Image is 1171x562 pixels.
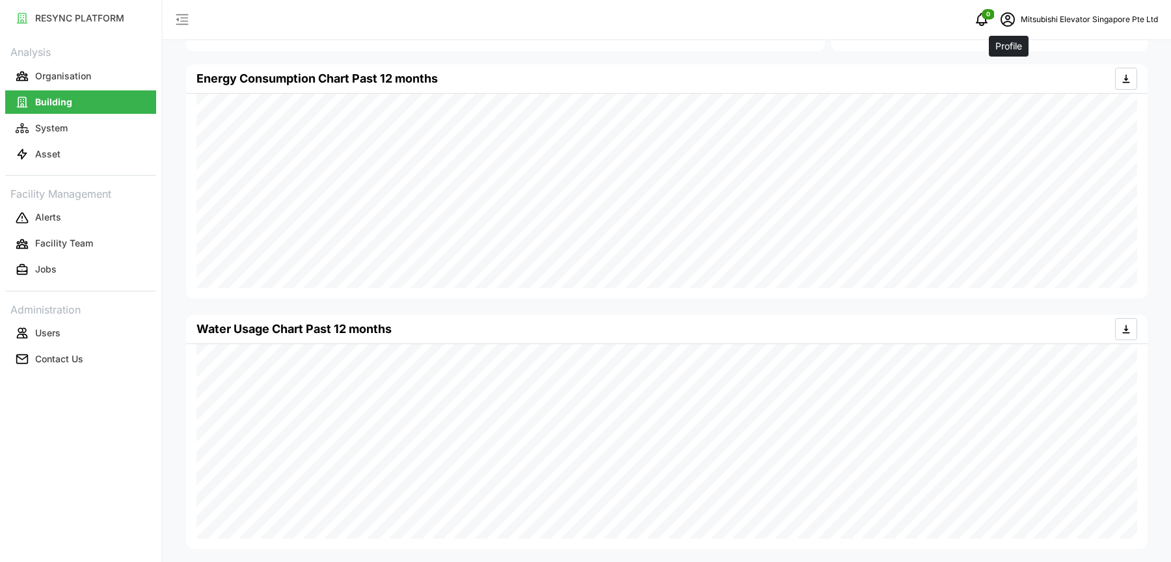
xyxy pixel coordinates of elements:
[5,206,156,230] button: Alerts
[5,320,156,346] a: Users
[35,12,124,25] p: RESYNC PLATFORM
[35,70,91,83] p: Organisation
[5,90,156,114] button: Building
[35,211,61,224] p: Alerts
[986,10,990,19] span: 0
[5,183,156,202] p: Facility Management
[5,142,156,166] button: Asset
[5,299,156,318] p: Administration
[35,148,61,161] p: Asset
[5,347,156,371] button: Contact Us
[5,231,156,257] a: Facility Team
[35,263,57,276] p: Jobs
[5,116,156,140] button: System
[35,327,61,340] p: Users
[5,115,156,141] a: System
[1021,14,1158,26] p: Mitsubishi Elevator Singapore Pte Ltd
[5,346,156,372] a: Contact Us
[35,237,93,250] p: Facility Team
[5,89,156,115] a: Building
[5,141,156,167] a: Asset
[5,63,156,89] a: Organisation
[5,7,156,30] button: RESYNC PLATFORM
[5,321,156,345] button: Users
[5,258,156,282] button: Jobs
[5,42,156,60] p: Analysis
[5,257,156,283] a: Jobs
[5,64,156,88] button: Organisation
[196,320,392,338] p: Water Usage Chart Past 12 months
[35,353,83,366] p: Contact Us
[35,96,72,109] p: Building
[196,70,438,88] p: Energy Consumption Chart Past 12 months
[995,7,1021,33] button: schedule
[969,7,995,33] button: notifications
[5,205,156,231] a: Alerts
[5,5,156,31] a: RESYNC PLATFORM
[5,232,156,256] button: Facility Team
[35,122,68,135] p: System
